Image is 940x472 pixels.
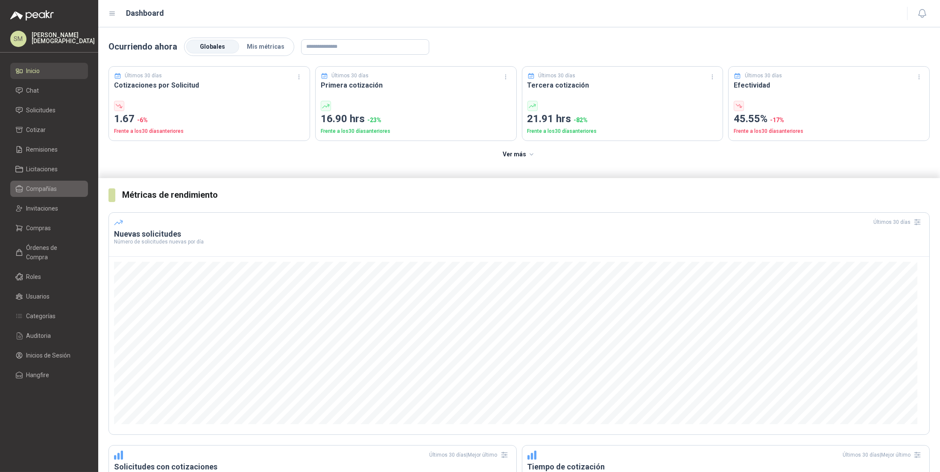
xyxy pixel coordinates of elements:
[114,80,305,91] h3: Cotizaciones por Solicitud
[321,80,511,91] h3: Primera cotización
[126,7,164,19] h1: Dashboard
[745,72,782,80] p: Últimos 30 días
[26,370,50,380] span: Hangfire
[10,200,88,217] a: Invitaciones
[125,72,162,80] p: Últimos 30 días
[26,164,58,174] span: Licitaciones
[538,72,575,80] p: Últimos 30 días
[114,229,924,239] h3: Nuevas solicitudes
[10,328,88,344] a: Auditoria
[10,122,88,138] a: Cotizar
[430,448,511,462] div: Últimos 30 días | Mejor último
[527,127,718,135] p: Frente a los 30 días anteriores
[873,215,924,229] div: Últimos 30 días
[10,82,88,99] a: Chat
[26,331,51,340] span: Auditoria
[10,31,26,47] div: SM
[26,204,59,213] span: Invitaciones
[26,86,39,95] span: Chat
[527,111,718,127] p: 21.91 hrs
[10,269,88,285] a: Roles
[367,117,381,123] span: -23 %
[26,106,56,115] span: Solicitudes
[10,63,88,79] a: Inicio
[10,181,88,197] a: Compañías
[10,220,88,236] a: Compras
[26,243,80,262] span: Órdenes de Compra
[527,462,925,472] h3: Tiempo de cotización
[114,127,305,135] p: Frente a los 30 días anteriores
[10,240,88,265] a: Órdenes de Compra
[331,72,369,80] p: Últimos 30 días
[10,347,88,364] a: Inicios de Sesión
[32,32,95,44] p: [PERSON_NAME] [DEMOGRAPHIC_DATA]
[574,117,588,123] span: -82 %
[770,117,784,123] span: -17 %
[10,141,88,158] a: Remisiones
[10,367,88,383] a: Hangfire
[122,188,930,202] h3: Métricas de rendimiento
[26,145,58,154] span: Remisiones
[26,292,50,301] span: Usuarios
[26,184,57,193] span: Compañías
[114,462,511,472] h3: Solicitudes con cotizaciones
[734,80,924,91] h3: Efectividad
[10,161,88,177] a: Licitaciones
[26,272,41,281] span: Roles
[498,146,540,163] button: Ver más
[10,102,88,118] a: Solicitudes
[734,111,924,127] p: 45.55%
[26,66,40,76] span: Inicio
[114,111,305,127] p: 1.67
[26,311,56,321] span: Categorías
[10,10,54,21] img: Logo peakr
[247,43,284,50] span: Mis métricas
[321,111,511,127] p: 16.90 hrs
[10,288,88,305] a: Usuarios
[114,239,924,244] p: Número de solicitudes nuevas por día
[10,308,88,324] a: Categorías
[26,125,46,135] span: Cotizar
[843,448,924,462] div: Últimos 30 días | Mejor último
[734,127,924,135] p: Frente a los 30 días anteriores
[26,351,71,360] span: Inicios de Sesión
[527,80,718,91] h3: Tercera cotización
[137,117,148,123] span: -6 %
[108,40,177,53] p: Ocurriendo ahora
[200,43,225,50] span: Globales
[321,127,511,135] p: Frente a los 30 días anteriores
[26,223,51,233] span: Compras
